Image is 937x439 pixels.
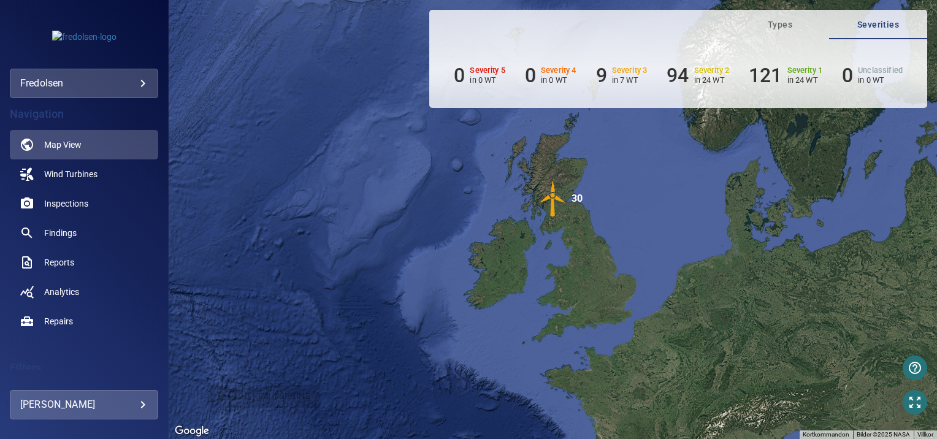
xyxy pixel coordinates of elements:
h6: 9 [596,64,607,87]
h6: Severity 5 [470,66,505,75]
span: Bilder ©2025 NASA [857,431,910,438]
h6: Severity 4 [541,66,576,75]
span: Types [738,17,822,32]
p: in 24 WT [694,75,730,85]
a: analytics noActive [10,277,158,307]
div: 30 [572,180,583,217]
span: Repairs [44,315,73,327]
p: in 0 WT [858,75,903,85]
li: Severity 1 [749,64,822,87]
h6: 121 [749,64,782,87]
a: inspections noActive [10,189,158,218]
li: Severity 5 [454,64,505,87]
span: Reports [44,256,74,269]
h6: 0 [454,64,465,87]
div: [PERSON_NAME] [20,395,148,414]
img: Google [172,423,212,439]
a: reports noActive [10,248,158,277]
li: Severity Unclassified [842,64,903,87]
span: Severities [836,17,920,32]
li: Severity 2 [667,64,729,87]
li: Severity 4 [525,64,576,87]
span: Analytics [44,286,79,298]
span: Map View [44,139,82,151]
h6: Severity 3 [612,66,648,75]
img: fredolsen-logo [52,31,117,43]
h4: Filters [10,362,158,374]
a: Öppna detta område i Google Maps (i ett nytt fönster) [172,423,212,439]
p: in 0 WT [470,75,505,85]
p: in 0 WT [541,75,576,85]
li: Severity 3 [596,64,648,87]
h6: Severity 1 [787,66,823,75]
span: Wind Turbines [44,168,98,180]
a: Villkor (öppnas i en ny flik) [917,431,933,438]
h6: 0 [842,64,853,87]
div: fredolsen [20,74,148,93]
p: in 24 WT [787,75,823,85]
h6: Unclassified [858,66,903,75]
span: Findings [44,227,77,239]
div: fredolsen [10,69,158,98]
a: windturbines noActive [10,159,158,189]
h6: 0 [525,64,536,87]
span: Inspections [44,197,88,210]
img: windFarmIconCat3.svg [535,180,572,217]
h6: Severity 2 [694,66,730,75]
a: repairs noActive [10,307,158,336]
p: in 7 WT [612,75,648,85]
a: findings noActive [10,218,158,248]
h6: 94 [667,64,689,87]
a: map active [10,130,158,159]
button: Kortkommandon [803,430,849,439]
gmp-advanced-marker: 30 [535,180,572,219]
h4: Navigation [10,108,158,120]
